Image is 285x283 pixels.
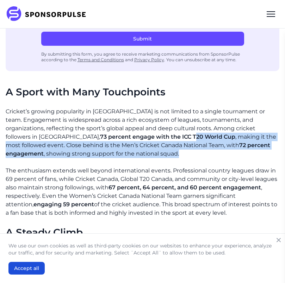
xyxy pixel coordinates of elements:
[6,107,279,158] p: Cricket’s growing popularity in [GEOGRAPHIC_DATA] is not limited to a single tournament or team. ...
[109,184,261,191] span: 67 percent, 64 percent, and 60 percent engagement
[6,166,279,217] p: The enthusiasm extends well beyond international events. Professional country leagues draw in 69 ...
[134,57,164,62] a: Privacy Policy
[78,57,124,62] a: Terms and Conditions
[274,235,284,245] button: Close
[8,262,45,275] button: Accept all
[33,201,94,208] span: engaging 59 percent
[6,85,279,99] h2: A Sport with Many Touchpoints
[262,6,279,23] div: Menu
[6,226,279,239] h2: A Steady Climb
[41,49,244,65] div: By submitting this form, you agree to receive marketing communications from SponsorPulse accordin...
[41,32,244,46] button: Submit
[250,249,285,283] iframe: Chat Widget
[8,242,277,256] p: We use our own cookies as well as third-party cookies on our websites to enhance your experience,...
[6,6,91,22] img: SponsorPulse
[100,133,235,140] span: 73 percent engage with the ICC T20 World Cup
